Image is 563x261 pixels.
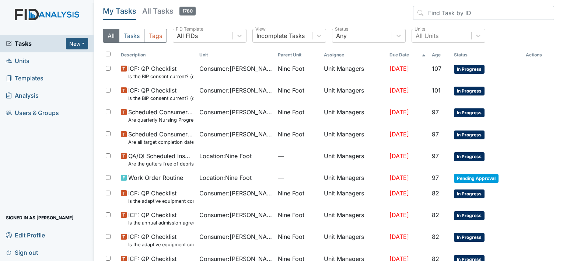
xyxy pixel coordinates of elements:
[103,6,136,16] h5: My Tasks
[275,49,321,61] th: Toggle SortBy
[321,49,387,61] th: Assignee
[389,130,409,138] span: [DATE]
[6,229,45,241] span: Edit Profile
[103,29,167,43] div: Type filter
[128,189,193,205] span: ICF: QP Checklist Is the adaptive equipment consent current? (document the date in the comment se...
[6,39,66,48] a: Tasks
[389,108,409,116] span: [DATE]
[128,73,193,80] small: Is the BIP consent current? (document the date, BIP number in the comment section)
[128,160,193,167] small: Are the gutters free of debris?
[321,127,387,149] td: Unit Managers
[128,86,193,102] span: ICF: QP Checklist Is the BIP consent current? (document the date, BIP number in the comment section)
[336,31,347,40] div: Any
[118,49,196,61] th: Toggle SortBy
[6,73,43,84] span: Templates
[66,38,88,49] button: New
[278,130,304,139] span: Nine Foot
[321,149,387,170] td: Unit Managers
[199,108,272,116] span: Consumer : [PERSON_NAME]
[454,87,485,95] span: In Progress
[432,174,439,181] span: 97
[278,189,304,198] span: Nine Foot
[454,233,485,242] span: In Progress
[128,139,193,146] small: Are all target completion dates current (not expired)?
[199,64,272,73] span: Consumer : [PERSON_NAME]
[454,130,485,139] span: In Progress
[278,232,304,241] span: Nine Foot
[432,233,439,240] span: 82
[454,211,485,220] span: In Progress
[142,6,196,16] h5: All Tasks
[523,49,554,61] th: Actions
[429,49,451,61] th: Toggle SortBy
[432,189,439,197] span: 82
[416,31,438,40] div: All Units
[6,90,39,101] span: Analysis
[387,49,429,61] th: Toggle SortBy
[451,49,523,61] th: Toggle SortBy
[432,108,439,116] span: 97
[389,211,409,219] span: [DATE]
[256,31,305,40] div: Incomplete Tasks
[128,198,193,205] small: Is the adaptive equipment consent current? (document the date in the comment section)
[432,65,441,72] span: 107
[389,233,409,240] span: [DATE]
[144,29,167,43] button: Tags
[321,83,387,105] td: Unit Managers
[196,49,275,61] th: Toggle SortBy
[389,174,409,181] span: [DATE]
[389,189,409,197] span: [DATE]
[128,64,193,80] span: ICF: QP Checklist Is the BIP consent current? (document the date, BIP number in the comment section)
[6,212,74,223] span: Signed in as [PERSON_NAME]
[199,130,272,139] span: Consumer : [PERSON_NAME]
[106,52,111,56] input: Toggle All Rows Selected
[321,208,387,229] td: Unit Managers
[103,29,119,43] button: All
[432,130,439,138] span: 97
[278,86,304,95] span: Nine Foot
[321,61,387,83] td: Unit Managers
[128,95,193,102] small: Is the BIP consent current? (document the date, BIP number in the comment section)
[454,152,485,161] span: In Progress
[6,55,29,67] span: Units
[128,232,193,248] span: ICF: QP Checklist Is the adaptive equipment consent current? (document the date in the comment se...
[128,210,193,226] span: ICF: QP Checklist Is the annual admission agreement current? (document the date in the comment se...
[128,152,193,167] span: QA/QI Scheduled Inspection Are the gutters free of debris?
[128,241,193,248] small: Is the adaptive equipment consent current? (document the date in the comment section)
[128,219,193,226] small: Is the annual admission agreement current? (document the date in the comment section)
[278,108,304,116] span: Nine Foot
[199,173,252,182] span: Location : Nine Foot
[128,130,193,146] span: Scheduled Consumer Chart Review Are all target completion dates current (not expired)?
[6,107,59,119] span: Users & Groups
[278,173,318,182] span: —
[389,152,409,160] span: [DATE]
[454,189,485,198] span: In Progress
[321,170,387,186] td: Unit Managers
[128,116,193,123] small: Are quarterly Nursing Progress Notes/Visual Assessments completed by the end of the month followi...
[454,174,499,183] span: Pending Approval
[177,31,198,40] div: All FIDs
[6,247,38,258] span: Sign out
[199,86,272,95] span: Consumer : [PERSON_NAME]
[199,232,272,241] span: Consumer : [PERSON_NAME]
[321,105,387,126] td: Unit Managers
[432,87,441,94] span: 101
[278,210,304,219] span: Nine Foot
[179,7,196,15] span: 1780
[413,6,554,20] input: Find Task by ID
[389,65,409,72] span: [DATE]
[454,65,485,74] span: In Progress
[389,87,409,94] span: [DATE]
[199,189,272,198] span: Consumer : [PERSON_NAME]
[128,173,183,182] span: Work Order Routine
[454,108,485,117] span: In Progress
[199,152,252,160] span: Location : Nine Foot
[432,152,439,160] span: 97
[119,29,144,43] button: Tasks
[432,211,439,219] span: 82
[321,229,387,251] td: Unit Managers
[199,210,272,219] span: Consumer : [PERSON_NAME]
[278,152,318,160] span: —
[321,186,387,208] td: Unit Managers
